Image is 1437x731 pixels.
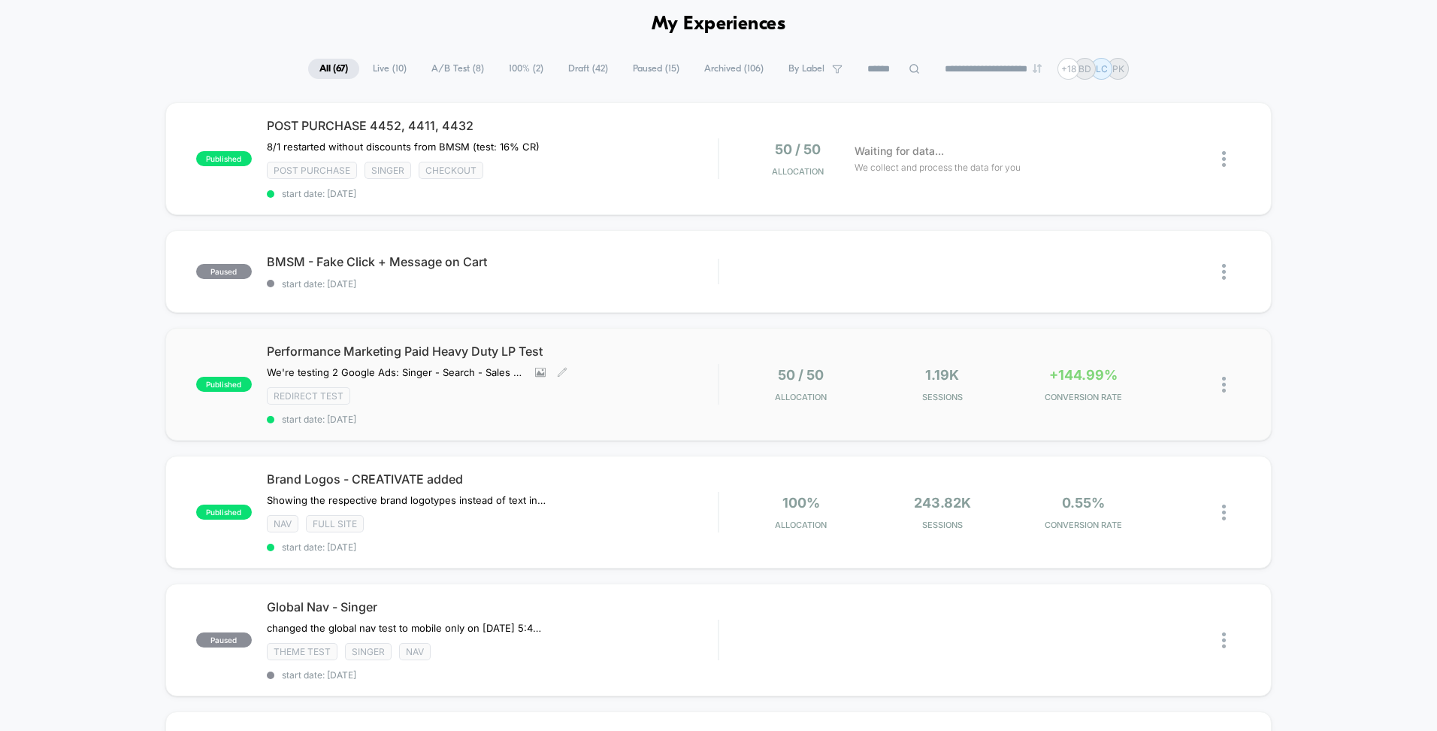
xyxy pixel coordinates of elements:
[693,59,775,79] span: Archived ( 106 )
[498,59,555,79] span: 100% ( 2 )
[1057,58,1079,80] div: + 18
[267,515,298,532] span: NAV
[267,162,357,179] span: Post Purchase
[345,643,392,660] span: Singer
[267,414,718,425] span: start date: [DATE]
[267,472,718,487] span: Brand Logos - CREATIVATE added
[622,59,691,79] span: Paused ( 15 )
[775,520,827,530] span: Allocation
[267,366,524,378] span: We're testing 2 Google Ads: Singer - Search - Sales - Heavy Duty - Nonbrand and SINGER - PMax - H...
[1079,63,1091,74] p: BD
[876,392,1009,402] span: Sessions
[914,495,971,511] span: 243.82k
[306,515,364,532] span: Full site
[196,505,252,520] span: published
[855,143,944,159] span: Waiting for data...
[420,59,495,79] span: A/B Test ( 8 )
[1112,63,1124,74] p: PK
[1222,264,1226,280] img: close
[267,643,337,660] span: Theme Test
[308,59,359,79] span: All ( 67 )
[196,264,252,279] span: paused
[1096,63,1108,74] p: LC
[267,188,718,199] span: start date: [DATE]
[267,254,718,269] span: BMSM - Fake Click + Message on Cart
[775,141,821,157] span: 50 / 50
[362,59,418,79] span: Live ( 10 )
[1222,377,1226,393] img: close
[196,377,252,392] span: published
[267,622,546,634] span: changed the global nav test to mobile only on [DATE] 5:45 pm CST due to GMC issuesRestarted 7/24 ...
[1222,505,1226,520] img: close
[782,495,820,511] span: 100%
[196,151,252,166] span: published
[772,166,824,177] span: Allocation
[855,160,1021,174] span: We collect and process the data for you
[1222,151,1226,167] img: close
[399,643,431,660] span: NAV
[196,632,252,648] span: paused
[267,278,718,290] span: start date: [DATE]
[1222,632,1226,648] img: close
[1049,367,1118,383] span: +144.99%
[267,344,718,359] span: Performance Marketing Paid Heavy Duty LP Test
[1062,495,1105,511] span: 0.55%
[267,387,350,405] span: Redirect Test
[267,669,718,681] span: start date: [DATE]
[557,59,619,79] span: Draft ( 42 )
[788,63,824,74] span: By Label
[652,14,786,35] h1: My Experiences
[1033,64,1042,73] img: end
[267,141,540,153] span: 8/1 restarted without discounts from BMSM (test: 16% CR)
[267,118,718,133] span: POST PURCHASE 4452, 4411, 4432
[365,162,411,179] span: Singer
[267,599,718,614] span: Global Nav - Singer
[419,162,483,179] span: checkout
[1017,520,1151,530] span: CONVERSION RATE
[1017,392,1151,402] span: CONVERSION RATE
[876,520,1009,530] span: Sessions
[925,367,959,383] span: 1.19k
[775,392,827,402] span: Allocation
[267,541,718,553] span: start date: [DATE]
[778,367,824,383] span: 50 / 50
[267,494,546,506] span: Showing the respective brand logotypes instead of text in tabs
